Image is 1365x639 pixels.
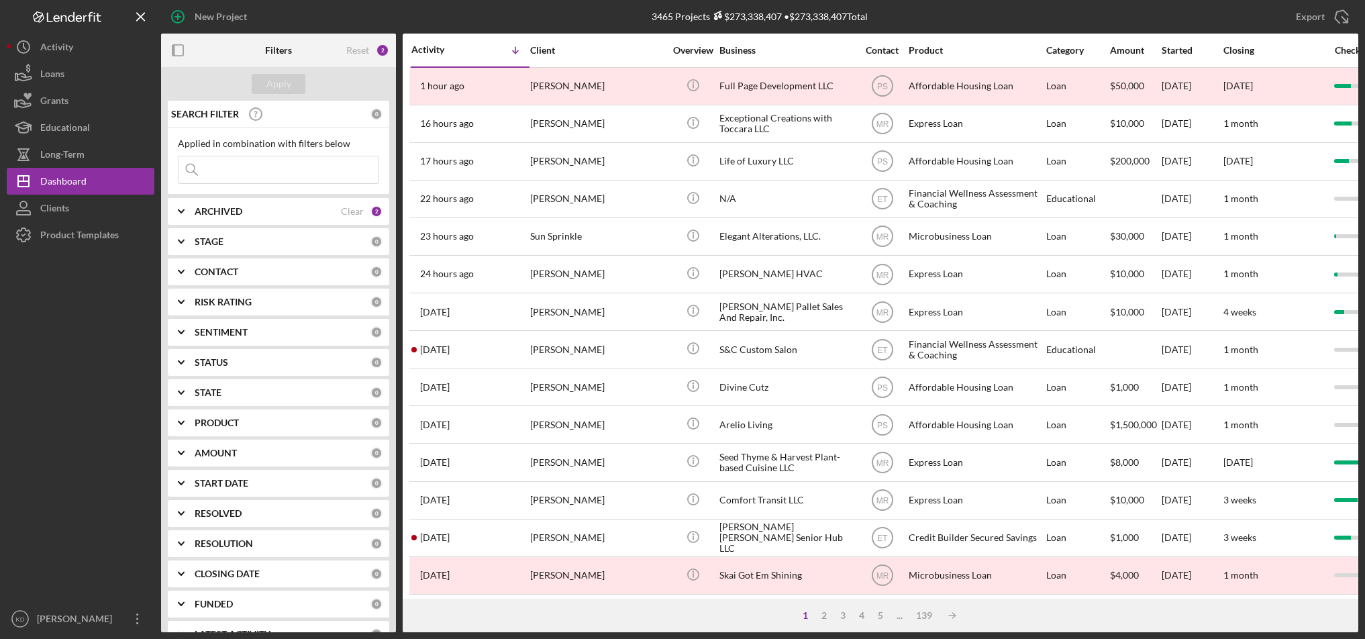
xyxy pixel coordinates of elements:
div: 0 [370,356,383,368]
div: Financial Wellness Assessment & Coaching [909,332,1043,367]
b: Filters [265,45,292,56]
div: Overview [668,45,718,56]
b: CLOSING DATE [195,569,260,579]
div: Loan [1046,520,1109,556]
time: 1 month [1223,268,1258,279]
div: 4 [852,610,871,621]
span: $10,000 [1110,117,1144,129]
div: SACRA ANALYTICS LLC [719,595,854,631]
text: PS [876,82,887,91]
time: 1 month [1223,381,1258,393]
div: $4,000 [1110,558,1160,593]
span: $10,000 [1110,306,1144,317]
text: MR [876,119,889,129]
button: Loans [7,60,154,87]
div: Arelio Living [719,407,854,442]
time: 1 month [1223,569,1258,581]
time: 2025-09-03 20:47 [420,193,474,204]
div: Loan [1046,407,1109,442]
a: Educational [7,114,154,141]
div: [DATE] [1162,483,1222,518]
div: [PERSON_NAME] [PERSON_NAME] Senior Hub LLC [719,520,854,556]
div: Export [1296,3,1325,30]
div: [DATE] [1162,219,1222,254]
div: Reset [346,45,369,56]
a: Grants [7,87,154,114]
div: 3465 Projects • $273,338,407 Total [652,11,868,22]
div: 0 [370,507,383,520]
div: Loans [40,60,64,91]
b: FUNDED [195,599,233,609]
div: Started [1162,45,1222,56]
div: 0 [370,598,383,610]
text: ET [877,195,888,204]
time: 2025-09-03 19:36 [420,231,474,242]
div: [PERSON_NAME] [530,369,664,405]
text: PS [876,157,887,166]
div: Exceptional Creations with Toccara LLC [719,106,854,142]
div: 0 [370,236,383,248]
div: [PERSON_NAME] [530,520,664,556]
time: 2025-09-04 01:39 [420,156,474,166]
b: SENTIMENT [195,327,248,338]
time: [DATE] [1223,456,1253,468]
div: 0 [370,417,383,429]
div: N/A [719,181,854,217]
time: 1 month [1223,230,1258,242]
div: [DATE] [1162,407,1222,442]
div: [DATE] [1162,68,1222,104]
time: 1 month [1223,117,1258,129]
time: 2025-09-01 13:10 [420,532,450,543]
div: [DATE] [1162,558,1222,593]
text: ET [877,345,888,354]
a: Clients [7,195,154,222]
div: [PERSON_NAME] [34,605,121,636]
iframe: Intercom live chat [1319,580,1352,612]
button: Product Templates [7,222,154,248]
span: $1,000 [1110,532,1139,543]
div: Activity [411,44,470,55]
button: Export [1282,3,1358,30]
div: Loan [1046,219,1109,254]
div: [PERSON_NAME] HVAC [719,256,854,292]
div: Apply [266,74,291,94]
div: 0 [370,538,383,550]
div: Grants [40,87,68,117]
div: Loan [1046,444,1109,480]
div: Express Loan [909,294,1043,330]
div: 2 [370,205,383,217]
div: [DATE] [1162,520,1222,556]
div: Loan [1046,369,1109,405]
b: SEARCH FILTER [171,109,239,119]
div: [PERSON_NAME] [530,181,664,217]
div: Elegant Alterations, LLC. [719,219,854,254]
div: ... [890,610,909,621]
div: Loan [1046,144,1109,179]
time: 2025-09-02 16:16 [420,420,450,430]
div: Educational [40,114,90,144]
time: 2025-09-03 17:03 [420,307,450,317]
div: Product Templates [40,222,119,252]
span: $1,500,000 [1110,419,1157,430]
time: 2025-09-04 17:34 [420,81,464,91]
div: Life of Luxury LLC [719,144,854,179]
div: Seed Thyme & Harvest Plant-based Cuisine LLC [719,444,854,480]
div: Client [530,45,664,56]
a: Activity [7,34,154,60]
div: 0 [370,326,383,338]
a: Long-Term [7,141,154,168]
div: 5 [871,610,890,621]
div: Loan [1046,483,1109,518]
div: Microbusiness Loan [909,558,1043,593]
time: 2025-09-03 18:20 [420,268,474,279]
div: Credit Builder Secured Savings [909,520,1043,556]
div: 0 [370,387,383,399]
div: $50,000 [1110,68,1160,104]
div: [PERSON_NAME] [530,444,664,480]
div: [DATE] [1162,332,1222,367]
text: MR [876,232,889,242]
div: Amount [1110,45,1160,56]
div: Long-Term [40,141,85,171]
time: 2025-09-03 03:40 [420,344,450,355]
